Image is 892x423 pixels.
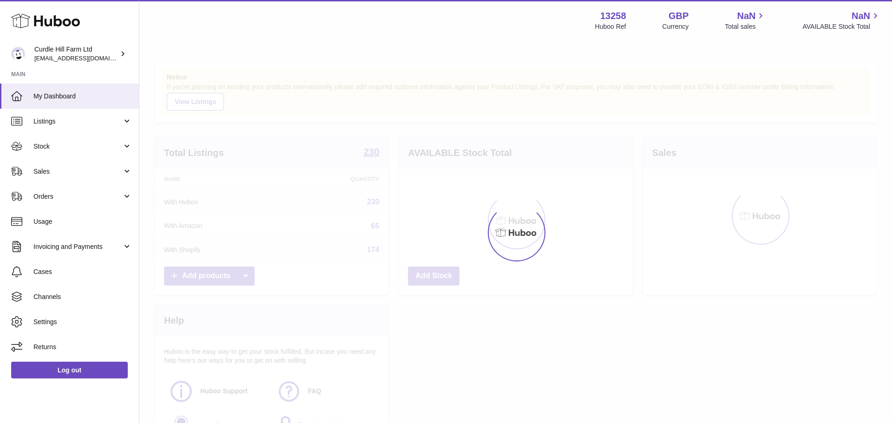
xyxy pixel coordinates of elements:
[33,267,132,276] span: Cases
[33,242,122,251] span: Invoicing and Payments
[33,192,122,201] span: Orders
[33,217,132,226] span: Usage
[33,293,132,301] span: Channels
[33,318,132,326] span: Settings
[802,10,881,31] a: NaN AVAILABLE Stock Total
[33,117,122,126] span: Listings
[33,92,132,101] span: My Dashboard
[33,343,132,351] span: Returns
[662,22,689,31] div: Currency
[669,10,689,22] strong: GBP
[11,362,128,378] a: Log out
[802,22,881,31] span: AVAILABLE Stock Total
[600,10,626,22] strong: 13258
[852,10,870,22] span: NaN
[595,22,626,31] div: Huboo Ref
[34,54,137,62] span: [EMAIL_ADDRESS][DOMAIN_NAME]
[11,47,25,61] img: internalAdmin-13258@internal.huboo.com
[725,10,766,31] a: NaN Total sales
[725,22,766,31] span: Total sales
[33,142,122,151] span: Stock
[34,45,118,63] div: Curdle Hill Farm Ltd
[737,10,755,22] span: NaN
[33,167,122,176] span: Sales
